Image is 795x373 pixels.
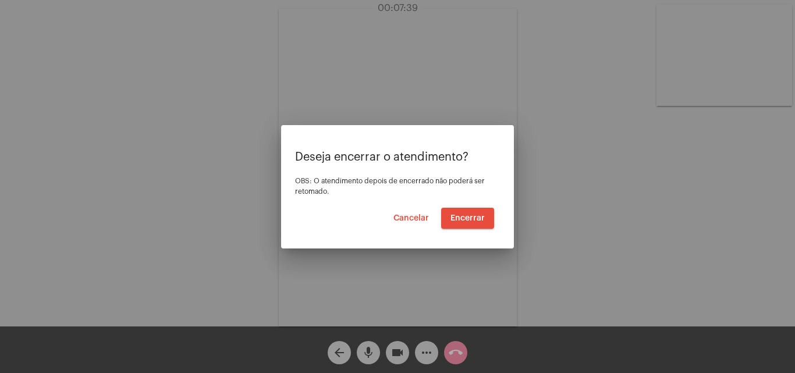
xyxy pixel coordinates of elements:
span: OBS: O atendimento depois de encerrado não poderá ser retomado. [295,177,485,195]
p: Deseja encerrar o atendimento? [295,151,500,164]
button: Cancelar [384,208,438,229]
span: Cancelar [393,214,429,222]
button: Encerrar [441,208,494,229]
span: Encerrar [450,214,485,222]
